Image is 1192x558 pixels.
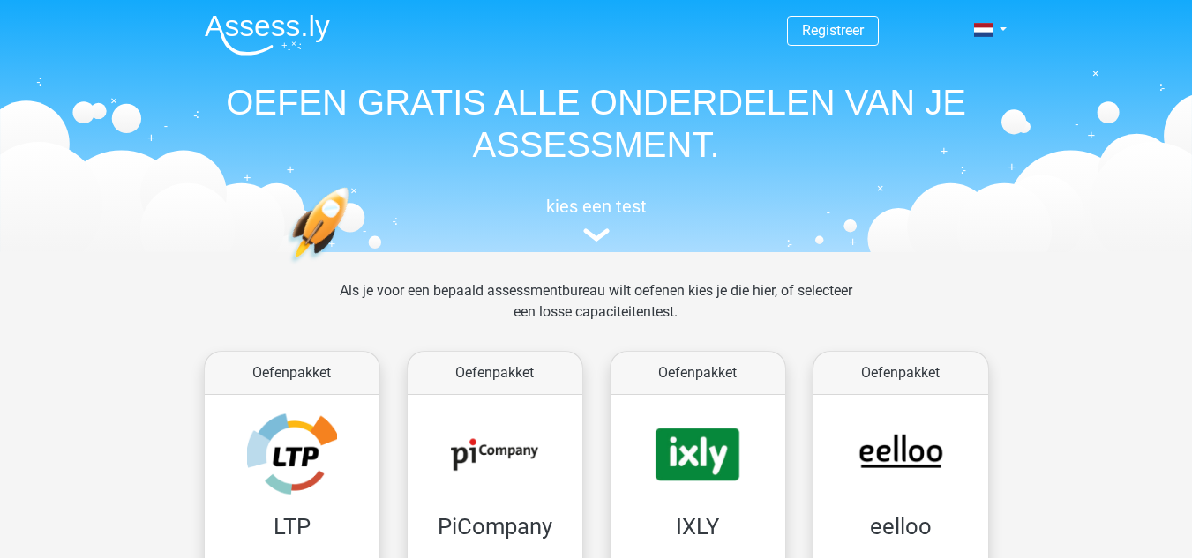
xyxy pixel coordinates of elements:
h1: OEFEN GRATIS ALLE ONDERDELEN VAN JE ASSESSMENT. [191,81,1002,166]
a: Registreer [802,22,864,39]
h5: kies een test [191,196,1002,217]
div: Als je voor een bepaald assessmentbureau wilt oefenen kies je die hier, of selecteer een losse ca... [326,280,866,344]
img: oefenen [288,187,417,346]
a: kies een test [191,196,1002,242]
img: Assessly [205,14,330,56]
img: assessment [583,228,610,242]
